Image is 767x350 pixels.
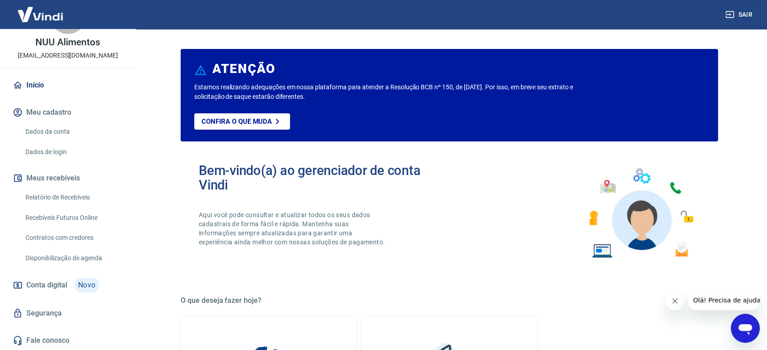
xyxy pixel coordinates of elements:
a: Confira o que muda [194,113,290,130]
span: Novo [74,278,99,292]
a: Início [11,75,125,95]
iframe: Mensagem da empresa [688,290,760,310]
p: NUU Alimentos [35,38,100,47]
p: Estamos realizando adequações em nossa plataforma para atender a Resolução BCB nº 150, de [DATE].... [194,83,602,102]
a: Dados de login [22,143,125,161]
a: Recebíveis Futuros Online [22,209,125,227]
h6: ATENÇÃO [212,64,275,73]
p: Confira o que muda [202,117,272,126]
button: Sair [723,6,756,23]
img: Imagem de um avatar masculino com diversos icones exemplificando as funcionalidades do gerenciado... [581,163,700,263]
img: Vindi [11,0,70,28]
h5: O que deseja fazer hoje? [181,296,718,305]
a: Conta digitalNovo [11,274,125,296]
span: Olá! Precisa de ajuda? [5,6,76,14]
a: Segurança [11,303,125,323]
iframe: Botão para abrir a janela de mensagens [731,314,760,343]
span: Conta digital [26,279,67,292]
a: Relatório de Recebíveis [22,188,125,207]
button: Meus recebíveis [11,168,125,188]
h2: Bem-vindo(a) ao gerenciador de conta Vindi [199,163,449,192]
a: Disponibilização de agenda [22,249,125,267]
p: [EMAIL_ADDRESS][DOMAIN_NAME] [18,51,118,60]
a: Contratos com credores [22,228,125,247]
button: Meu cadastro [11,102,125,122]
a: Dados da conta [22,122,125,141]
p: Aqui você pode consultar e atualizar todos os seus dados cadastrais de forma fácil e rápida. Mant... [199,210,387,247]
iframe: Fechar mensagem [666,292,684,310]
